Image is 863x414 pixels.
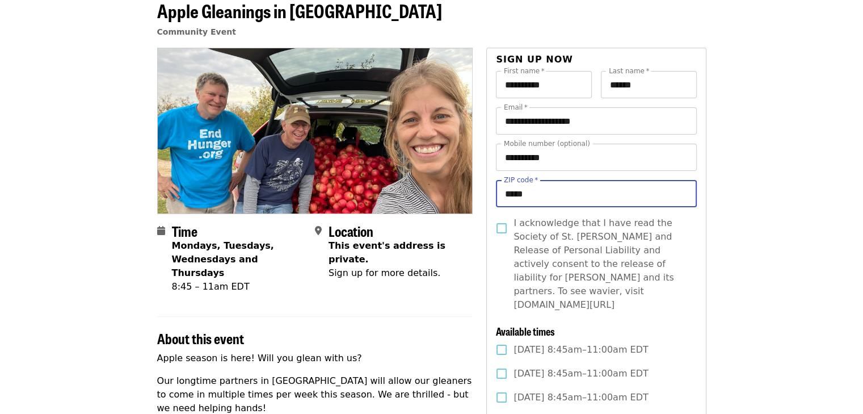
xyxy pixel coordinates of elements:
strong: Mondays, Tuesdays, Wednesdays and Thursdays [172,240,274,278]
i: calendar icon [157,225,165,236]
input: Last name [601,71,697,98]
span: [DATE] 8:45am–11:00am EDT [513,343,648,357]
span: Available times [496,324,555,338]
label: ZIP code [504,177,538,183]
span: Time [172,221,197,241]
label: Last name [609,68,649,74]
i: map-marker-alt icon [315,225,322,236]
span: About this event [157,328,244,348]
a: Community Event [157,27,236,36]
label: Email [504,104,528,111]
label: Mobile number (optional) [504,140,590,147]
div: 8:45 – 11am EDT [172,280,306,294]
input: Email [496,107,696,135]
p: Apple season is here! Will you glean with us? [157,352,473,365]
span: Sign up now [496,54,573,65]
span: This event's address is private. [329,240,445,265]
img: Apple Gleanings in Hamilton County organized by Society of St. Andrew [158,48,473,213]
label: First name [504,68,545,74]
span: Location [329,221,373,241]
input: First name [496,71,592,98]
input: Mobile number (optional) [496,144,696,171]
span: [DATE] 8:45am–11:00am EDT [513,367,648,380]
span: [DATE] 8:45am–11:00am EDT [513,391,648,404]
span: I acknowledge that I have read the Society of St. [PERSON_NAME] and Release of Personal Liability... [513,216,687,312]
span: Sign up for more details. [329,267,440,278]
input: ZIP code [496,180,696,207]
